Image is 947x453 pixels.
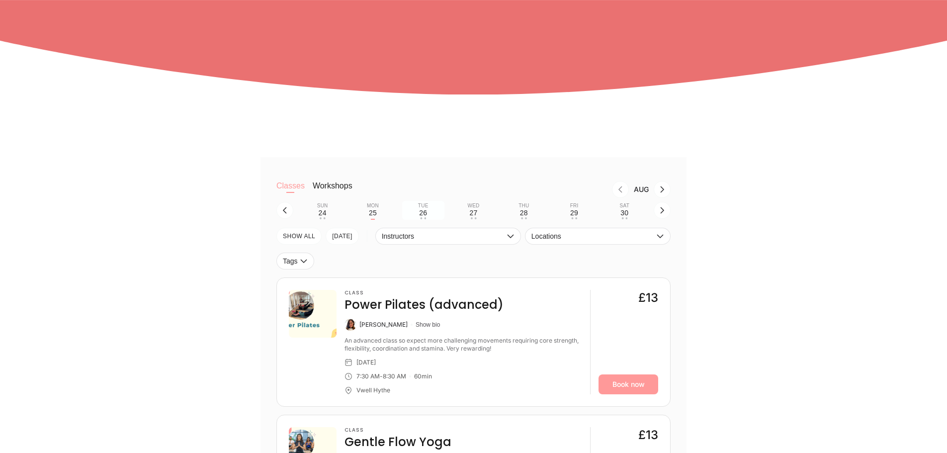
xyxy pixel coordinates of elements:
[520,209,528,217] div: 28
[356,359,376,366] div: [DATE]
[344,337,582,353] div: An advanced class so expect more challenging movements requiring core strength, flexibility, coor...
[344,290,504,296] h3: Class
[629,185,654,193] div: Month Aug
[380,372,383,380] div: -
[344,297,504,313] h4: Power Pilates (advanced)
[531,232,654,240] span: Locations
[320,217,326,219] div: • •
[382,232,505,240] span: Instructors
[418,203,429,209] div: Tue
[319,209,327,217] div: 24
[570,209,578,217] div: 29
[344,427,451,433] h3: Class
[276,181,305,201] button: Classes
[383,372,406,380] div: 8:30 AM
[521,217,527,219] div: • •
[367,203,379,209] div: Mon
[283,257,298,265] span: Tags
[419,209,427,217] div: 26
[612,181,629,198] button: Previous month, Jul
[469,209,477,217] div: 27
[369,209,377,217] div: 25
[638,290,658,306] div: £13
[470,217,476,219] div: • •
[620,203,629,209] div: Sat
[620,209,628,217] div: 30
[654,181,671,198] button: Next month, Sep
[570,203,579,209] div: Fri
[317,203,328,209] div: Sun
[420,217,426,219] div: • •
[326,228,359,245] button: [DATE]
[276,253,314,270] button: Tags
[467,203,479,209] div: Wed
[344,434,451,450] h4: Gentle Flow Yoga
[276,228,322,245] button: SHOW All
[416,321,440,329] button: Show bio
[356,372,380,380] div: 7:30 AM
[599,374,658,394] a: Book now
[375,228,521,245] button: Instructors
[368,181,671,198] nav: Month switch
[359,321,408,329] div: [PERSON_NAME]
[414,372,432,380] div: 60 min
[518,203,529,209] div: Thu
[289,290,337,338] img: de308265-3e9d-4747-ba2f-d825c0cdbde0.png
[313,181,352,201] button: Workshops
[638,427,658,443] div: £13
[621,217,627,219] div: • •
[525,228,671,245] button: Locations
[344,319,356,331] img: Kate Arnold
[356,386,390,394] div: Vwell Hythe
[571,217,577,219] div: • •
